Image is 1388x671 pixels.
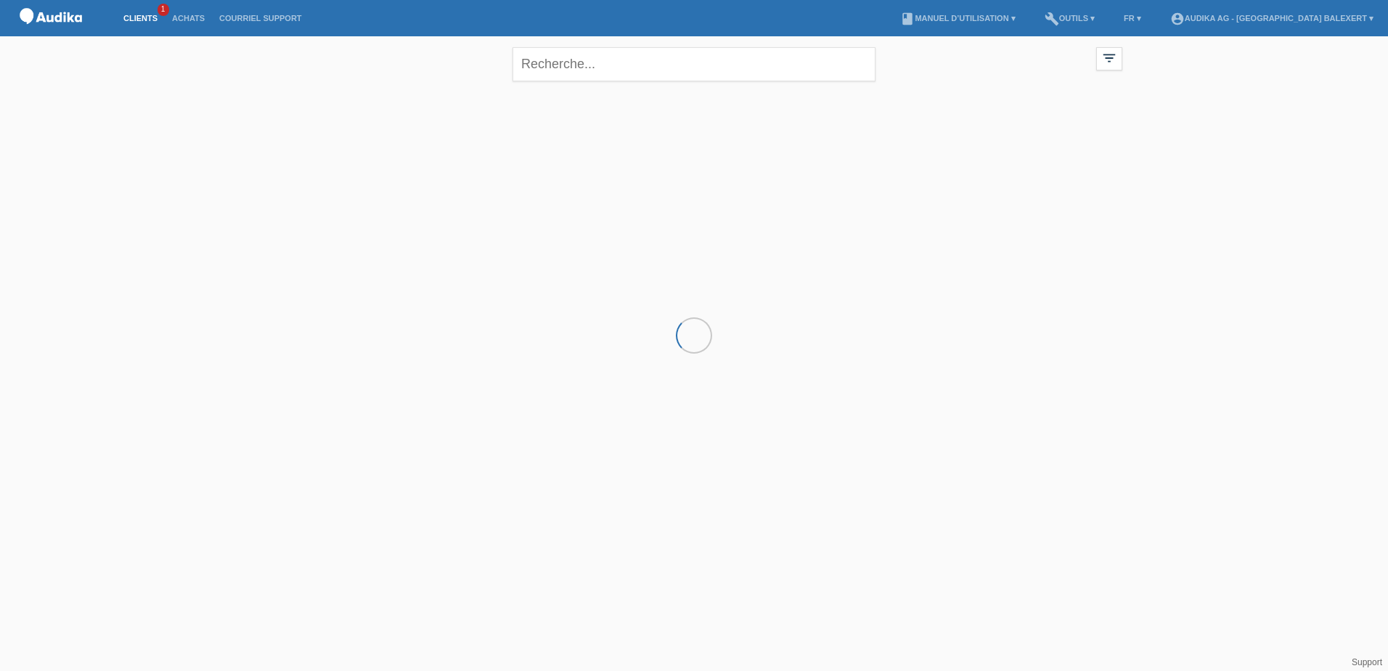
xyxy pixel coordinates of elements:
i: build [1045,12,1059,26]
input: Recherche... [513,47,875,81]
a: Support [1352,657,1382,667]
a: POS — MF Group [15,28,87,39]
a: FR ▾ [1116,14,1148,23]
a: Achats [165,14,212,23]
span: 1 [158,4,169,16]
a: buildOutils ▾ [1037,14,1102,23]
i: filter_list [1101,50,1117,66]
a: Clients [116,14,165,23]
i: account_circle [1170,12,1185,26]
a: Courriel Support [212,14,309,23]
a: account_circleAudika AG - [GEOGRAPHIC_DATA] Balexert ▾ [1163,14,1381,23]
i: book [900,12,915,26]
a: bookManuel d’utilisation ▾ [893,14,1022,23]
